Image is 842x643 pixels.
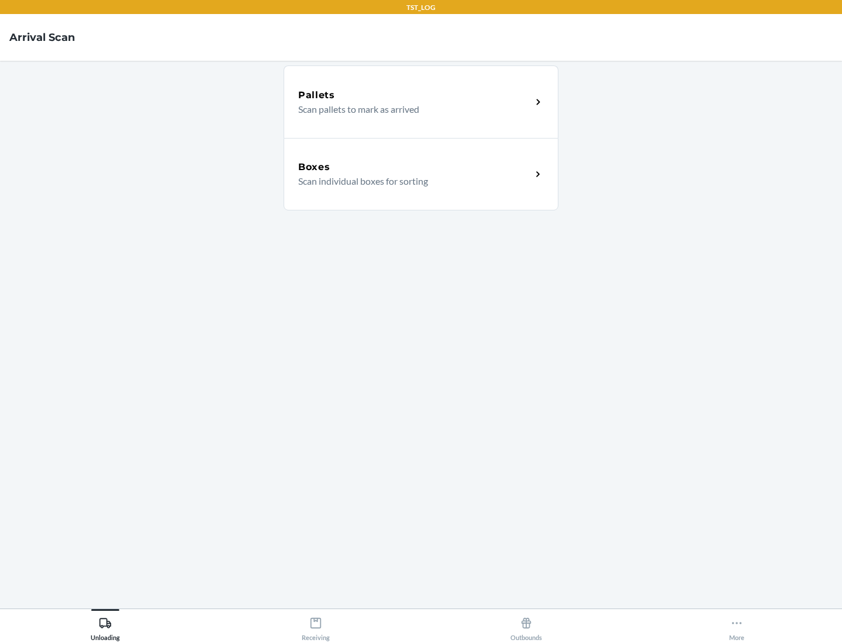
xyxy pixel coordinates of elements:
div: Receiving [302,612,330,641]
h5: Pallets [298,88,335,102]
button: More [631,609,842,641]
button: Receiving [210,609,421,641]
a: PalletsScan pallets to mark as arrived [284,65,558,138]
h4: Arrival Scan [9,30,75,45]
h5: Boxes [298,160,330,174]
div: More [729,612,744,641]
button: Outbounds [421,609,631,641]
p: Scan individual boxes for sorting [298,174,522,188]
div: Unloading [91,612,120,641]
p: Scan pallets to mark as arrived [298,102,522,116]
p: TST_LOG [406,2,436,13]
div: Outbounds [510,612,542,641]
a: BoxesScan individual boxes for sorting [284,138,558,210]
